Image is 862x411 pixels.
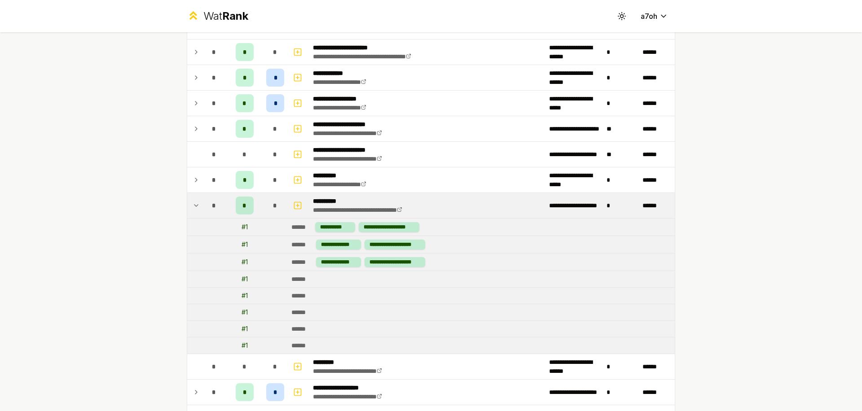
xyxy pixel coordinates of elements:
div: # 1 [242,240,248,249]
div: # 1 [242,341,248,350]
div: # 1 [242,324,248,333]
span: Rank [222,9,248,22]
span: a7oh [641,11,657,22]
div: Wat [203,9,248,23]
div: # 1 [242,223,248,232]
div: # 1 [242,291,248,300]
div: # 1 [242,308,248,317]
div: # 1 [242,275,248,284]
a: WatRank [187,9,248,23]
button: a7oh [633,8,675,24]
div: # 1 [242,258,248,267]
